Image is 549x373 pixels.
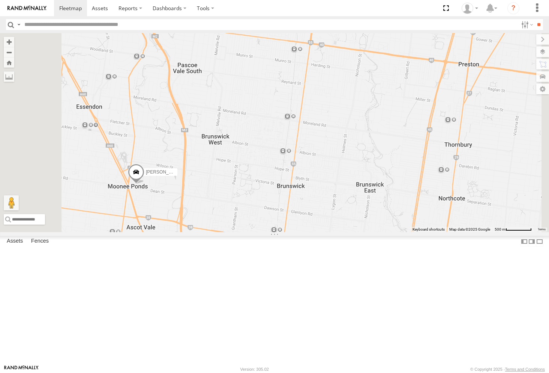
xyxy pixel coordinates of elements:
[449,227,490,231] span: Map data ©2025 Google
[536,84,549,94] label: Map Settings
[146,169,183,175] span: [PERSON_NAME]
[3,236,27,247] label: Assets
[520,236,528,247] label: Dock Summary Table to the Left
[240,367,269,371] div: Version: 305.02
[538,228,546,231] a: Terms
[4,195,19,210] button: Drag Pegman onto the map to open Street View
[505,367,545,371] a: Terms and Conditions
[459,3,481,14] div: Anna Skaltsis
[518,19,534,30] label: Search Filter Options
[4,57,14,68] button: Zoom Home
[412,227,445,232] button: Keyboard shortcuts
[470,367,545,371] div: © Copyright 2025 -
[7,6,46,11] img: rand-logo.svg
[495,227,505,231] span: 500 m
[27,236,52,247] label: Fences
[16,19,22,30] label: Search Query
[4,47,14,57] button: Zoom out
[528,236,535,247] label: Dock Summary Table to the Right
[536,236,543,247] label: Hide Summary Table
[507,2,519,14] i: ?
[4,365,39,373] a: Visit our Website
[492,227,534,232] button: Map scale: 500 m per 66 pixels
[4,37,14,47] button: Zoom in
[4,71,14,82] label: Measure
